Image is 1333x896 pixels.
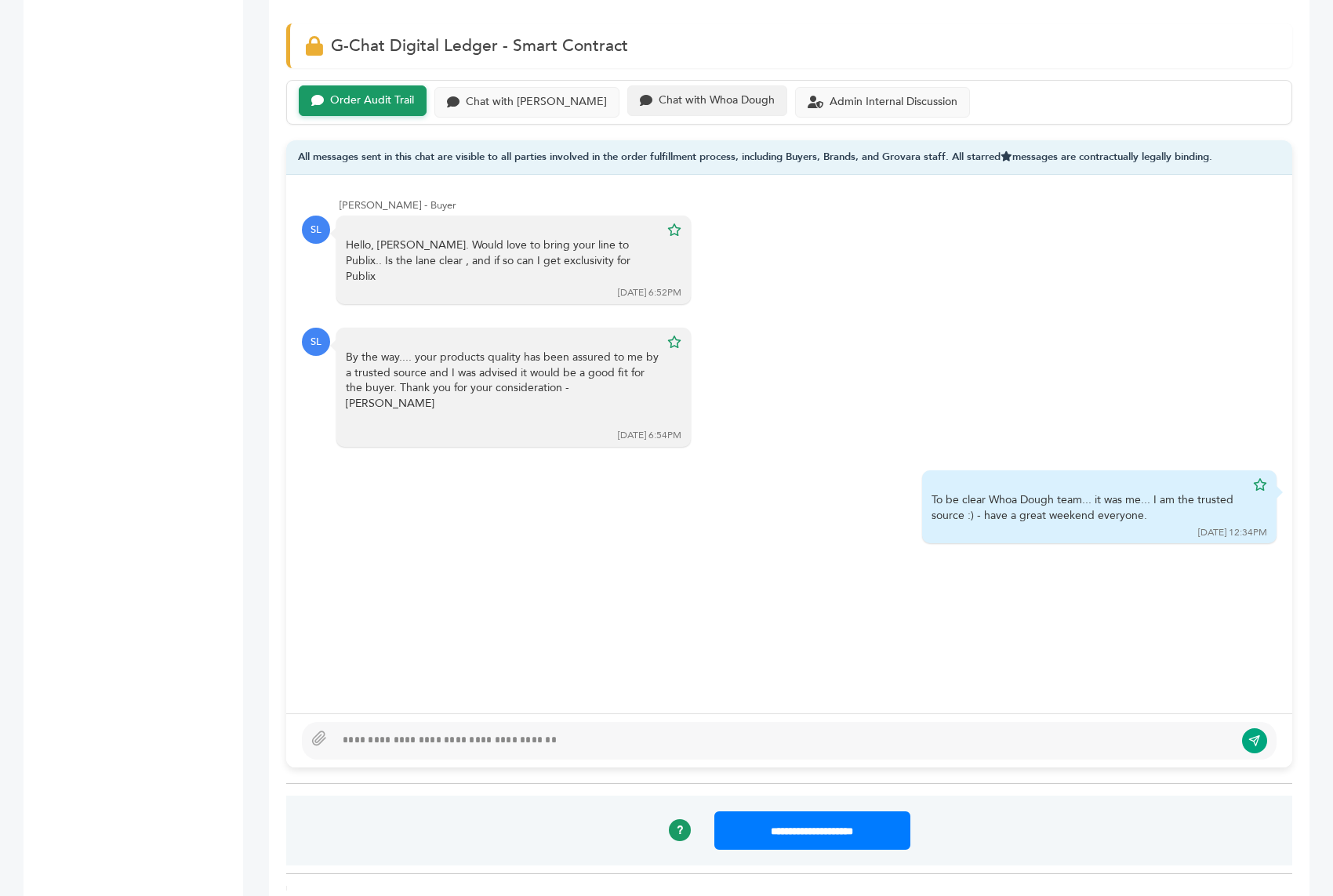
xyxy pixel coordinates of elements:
div: Chat with Whoa Dough [659,94,775,107]
div: [DATE] 12:34PM [1198,526,1267,539]
div: Admin Internal Discussion [830,96,957,109]
div: All messages sent in this chat are visible to all parties involved in the order fulfillment proce... [286,140,1292,176]
div: By the way.... your products quality has been assured to me by a trusted source and I was advised... [346,350,659,426]
span: G-Chat Digital Ledger - Smart Contract [331,34,628,57]
div: Order Audit Trail [330,94,414,107]
a: ? [669,819,691,841]
div: To be clear Whoa Dough team... it was me... I am the trusted source :) - have a great weekend eve... [932,492,1245,523]
div: Chat with [PERSON_NAME] [466,96,607,109]
div: SL [302,328,330,356]
div: Hello, [PERSON_NAME]. Would love to bring your line to Publix.. Is the lane clear , and if so can... [346,238,659,284]
div: [DATE] 6:54PM [618,429,681,442]
div: [PERSON_NAME] - Buyer [340,198,1277,212]
div: [DATE] 6:52PM [618,286,681,299]
div: SL [302,216,330,244]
